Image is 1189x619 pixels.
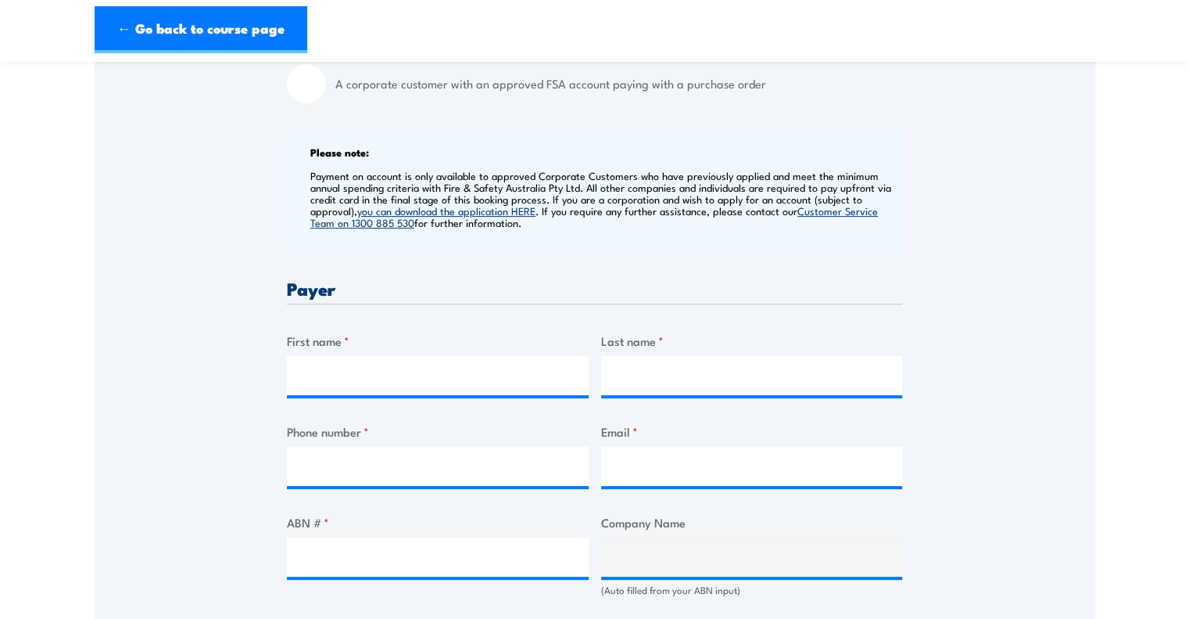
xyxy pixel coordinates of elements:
a: ← Go back to course page [95,6,307,53]
label: A corporate customer with an approved FSA account paying with a purchase order [335,64,902,103]
label: First name [287,332,589,350]
label: Email [601,423,903,441]
p: Payment on account is only available to approved Corporate Customers who have previously applied ... [310,170,898,229]
label: Last name [601,332,903,350]
label: Phone number [287,423,589,441]
div: (Auto filled from your ABN input) [601,583,903,598]
label: Company Name [601,513,903,531]
h3: Payer [287,279,902,297]
a: you can download the application HERE [357,203,535,218]
b: Please note: [310,144,369,160]
a: Customer Service Team on 1300 885 530 [310,203,878,229]
label: ABN # [287,513,589,531]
